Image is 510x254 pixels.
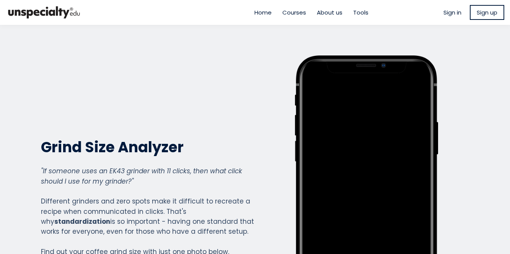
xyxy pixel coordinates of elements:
[353,8,368,17] a: Tools
[477,8,497,17] span: Sign up
[282,8,306,17] a: Courses
[254,8,272,17] a: Home
[470,5,504,20] a: Sign up
[41,166,242,186] em: "If someone uses an EK43 grinder with 11 clicks, then what click should I use for my grinder?"
[443,8,461,17] a: Sign in
[317,8,342,17] a: About us
[6,3,82,22] img: bc390a18feecddb333977e298b3a00a1.png
[54,217,110,226] strong: standardization
[41,138,254,156] h2: Grind Size Analyzer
